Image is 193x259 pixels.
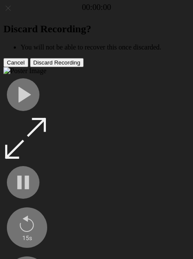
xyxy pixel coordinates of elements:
[3,58,28,67] button: Cancel
[21,43,190,51] li: You will not be able to recover this once discarded.
[3,67,46,75] img: Poster Image
[30,58,84,67] button: Discard Recording
[3,23,190,35] h2: Discard Recording?
[82,3,111,12] a: 00:00:00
